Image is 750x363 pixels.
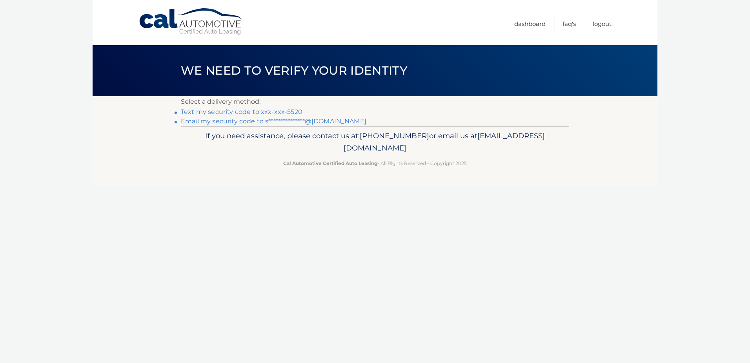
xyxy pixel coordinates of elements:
p: If you need assistance, please contact us at: or email us at [186,130,564,155]
a: FAQ's [562,17,576,30]
span: [PHONE_NUMBER] [360,131,429,140]
strong: Cal Automotive Certified Auto Leasing [283,160,377,166]
p: - All Rights Reserved - Copyright 2025 [186,159,564,167]
a: Logout [593,17,612,30]
a: Cal Automotive [138,8,244,36]
a: Dashboard [514,17,546,30]
a: Text my security code to xxx-xxx-5520 [181,108,302,115]
span: We need to verify your identity [181,63,407,78]
p: Select a delivery method: [181,96,569,107]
